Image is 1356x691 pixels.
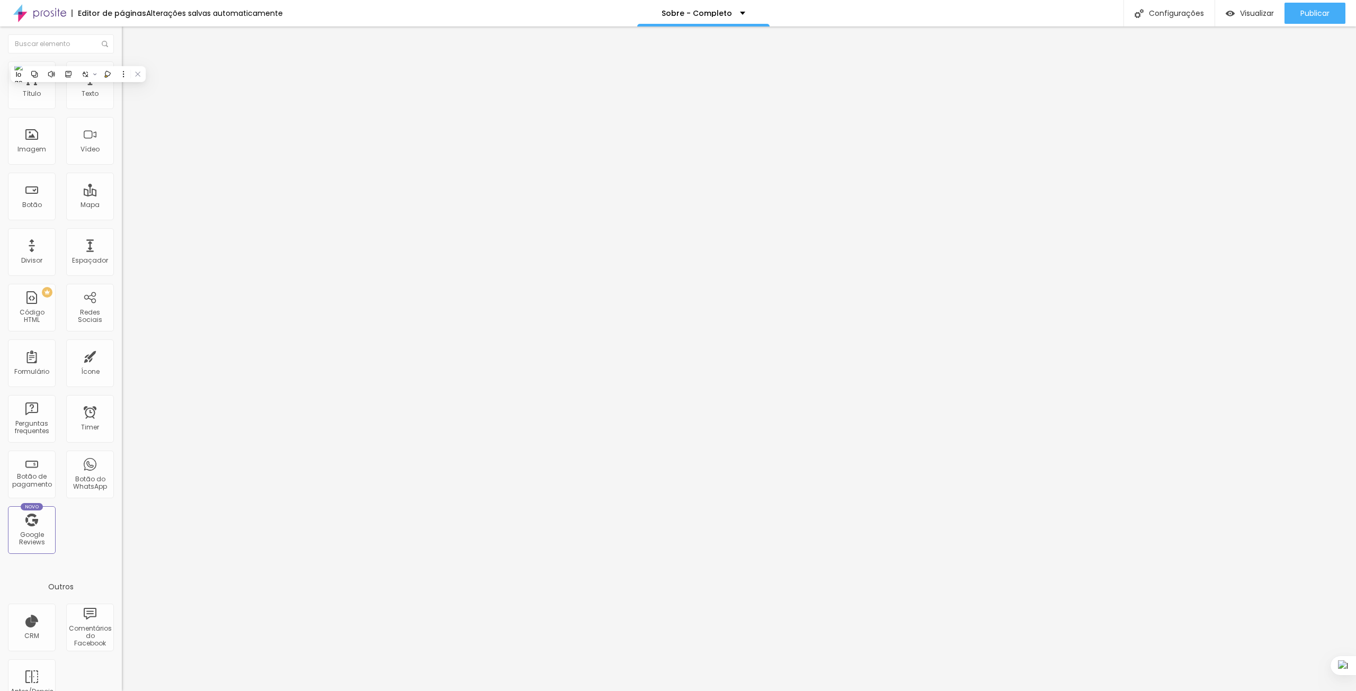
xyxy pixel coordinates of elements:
div: Título [23,90,41,97]
div: Vídeo [81,146,100,153]
div: Redes Sociais [69,309,111,324]
div: Formulário [14,368,49,375]
div: Mapa [81,201,100,209]
div: Texto [82,90,99,97]
div: Divisor [21,257,42,264]
span: Publicar [1300,9,1330,17]
div: CRM [24,632,39,640]
div: Perguntas frequentes [11,420,52,435]
div: Botão de pagamento [11,473,52,488]
img: view-1.svg [1226,9,1235,18]
div: Comentários do Facebook [69,625,111,648]
p: Sobre - Completo [662,10,732,17]
input: Buscar elemento [8,34,114,53]
button: Publicar [1284,3,1345,24]
div: Botão do WhatsApp [69,475,111,491]
div: Código HTML [11,309,52,324]
img: Icone [102,41,108,47]
div: Botão [22,201,42,209]
div: Imagem [17,146,46,153]
div: Novo [21,503,43,510]
img: Icone [1135,9,1144,18]
div: Timer [81,424,99,431]
button: Visualizar [1215,3,1284,24]
div: Ícone [81,368,100,375]
div: Alterações salvas automaticamente [146,10,283,17]
iframe: Editor [122,26,1356,691]
div: Editor de páginas [72,10,146,17]
div: Google Reviews [11,531,52,546]
span: Visualizar [1240,9,1274,17]
div: Espaçador [72,257,108,264]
